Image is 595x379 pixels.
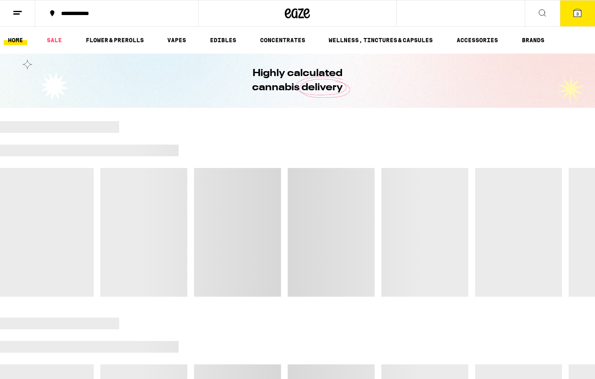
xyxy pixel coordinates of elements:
a: CONCENTRATES [256,35,309,45]
a: FLOWER & PREROLLS [82,35,148,45]
span: 3 [576,11,579,16]
a: ACCESSORIES [452,35,502,45]
a: WELLNESS, TINCTURES & CAPSULES [324,35,437,45]
a: BRANDS [518,35,549,45]
a: HOME [4,35,27,45]
h1: Highly calculated cannabis delivery [229,66,367,95]
button: 3 [560,0,595,26]
a: EDIBLES [206,35,240,45]
a: SALE [43,35,66,45]
a: VAPES [163,35,190,45]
